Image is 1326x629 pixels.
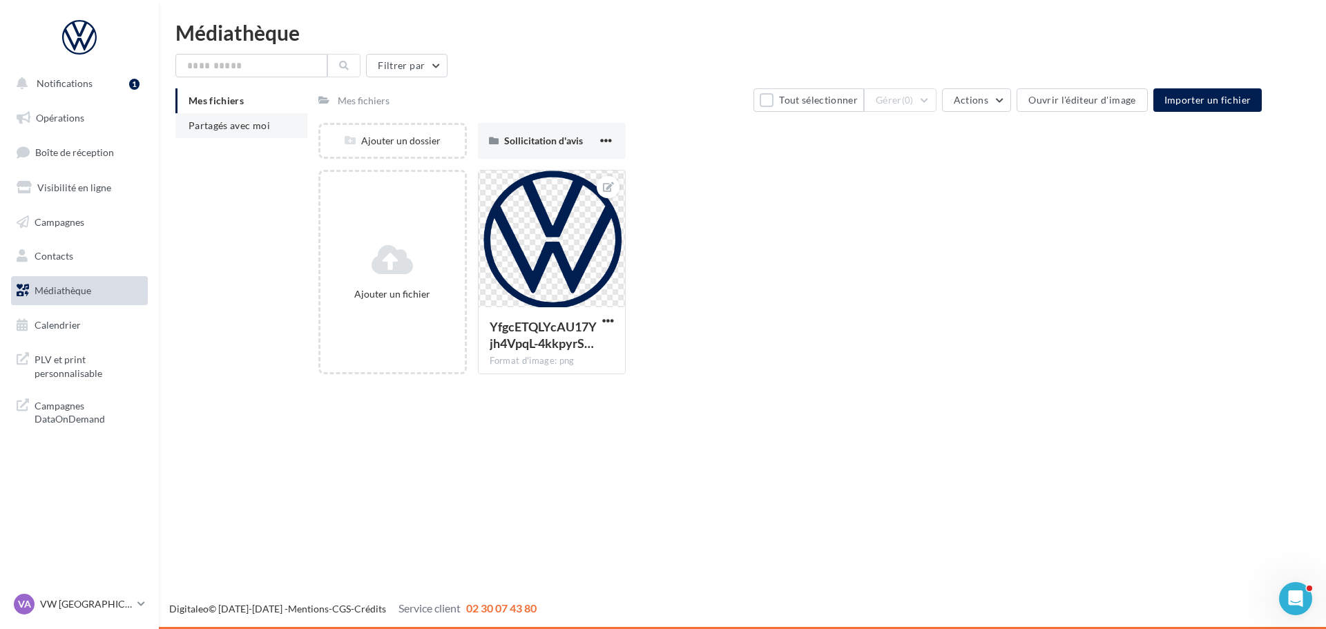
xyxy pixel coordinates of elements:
a: Boîte de réception [8,137,151,167]
a: Digitaleo [169,603,209,615]
iframe: Intercom live chat [1279,582,1312,615]
span: PLV et print personnalisable [35,350,142,380]
div: Mes fichiers [338,94,390,108]
button: Actions [942,88,1011,112]
button: Ouvrir l'éditeur d'image [1017,88,1147,112]
a: Médiathèque [8,276,151,305]
button: Importer un fichier [1153,88,1262,112]
span: Campagnes [35,215,84,227]
span: Médiathèque [35,284,91,296]
button: Notifications 1 [8,69,145,98]
a: VA VW [GEOGRAPHIC_DATA] [11,591,148,617]
span: Service client [398,601,461,615]
span: Campagnes DataOnDemand [35,396,142,426]
div: 1 [129,79,140,90]
span: Actions [954,94,988,106]
div: Ajouter un dossier [320,134,464,148]
button: Gérer(0) [864,88,936,112]
span: Partagés avec moi [189,119,270,131]
a: Visibilité en ligne [8,173,151,202]
div: Ajouter un fichier [326,287,459,301]
span: Calendrier [35,319,81,331]
span: Contacts [35,250,73,262]
p: VW [GEOGRAPHIC_DATA] [40,597,132,611]
a: PLV et print personnalisable [8,345,151,385]
span: Mes fichiers [189,95,244,106]
button: Tout sélectionner [753,88,864,112]
span: Boîte de réception [35,146,114,158]
span: Visibilité en ligne [37,182,111,193]
div: Médiathèque [175,22,1309,43]
a: Campagnes DataOnDemand [8,391,151,432]
a: Calendrier [8,311,151,340]
a: Campagnes [8,208,151,237]
span: (0) [902,95,914,106]
span: YfgcETQLYcAU17Yjh4VpqL-4kkpyrSu-qZwaGJE0xmhh6ioTKL55qbYEogXUgI3IqLC7U4gWdb5OcnPqRQ=s0 [490,319,597,351]
span: Sollicitation d'avis [504,135,583,146]
a: Mentions [288,603,329,615]
span: Notifications [37,77,93,89]
span: VA [18,597,31,611]
a: Crédits [354,603,386,615]
div: Format d'image: png [490,355,614,367]
a: Opérations [8,104,151,133]
button: Filtrer par [366,54,448,77]
span: 02 30 07 43 80 [466,601,537,615]
a: CGS [332,603,351,615]
span: © [DATE]-[DATE] - - - [169,603,537,615]
span: Importer un fichier [1164,94,1251,106]
span: Opérations [36,112,84,124]
a: Contacts [8,242,151,271]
